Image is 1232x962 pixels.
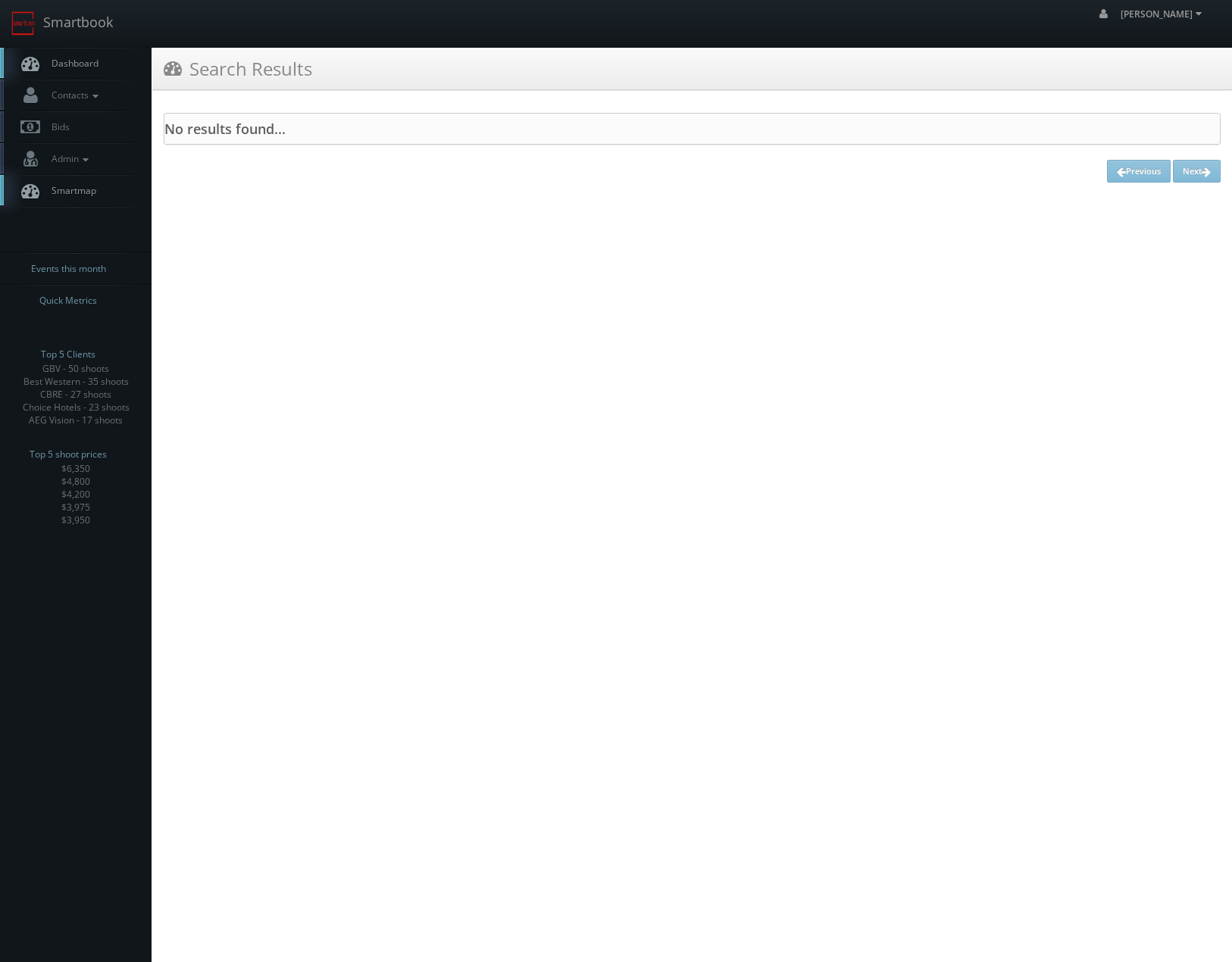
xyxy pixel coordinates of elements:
h4: No results found... [164,121,1220,136]
span: Admin [44,152,92,165]
span: Quick Metrics [39,293,97,308]
span: Bids [44,120,70,133]
img: smartbook-logo.png [11,11,36,36]
h3: Search Results [164,55,312,82]
span: Smartmap [44,184,96,197]
span: Events this month [31,261,106,276]
span: Top 5 shoot prices [30,447,107,462]
span: Top 5 Clients [41,347,95,362]
span: [PERSON_NAME] [1121,8,1206,20]
span: Dashboard [44,57,98,70]
span: Contacts [44,89,102,102]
